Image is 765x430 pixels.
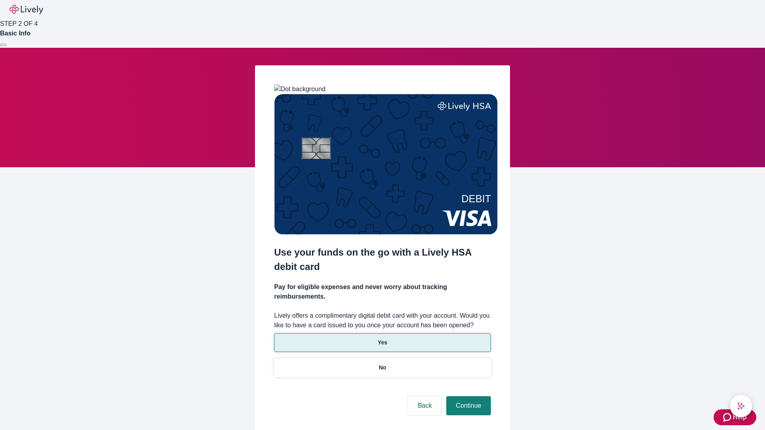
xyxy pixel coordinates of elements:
[274,282,491,301] h4: Pay for eligible expenses and never worry about tracking reimbursements.
[10,5,43,14] img: Lively
[274,311,491,330] label: Lively offers a complimentary digital debit card with your account. Would you like to have a card...
[737,402,745,410] svg: Lively AI Assistant
[408,396,441,415] button: Back
[274,94,498,235] img: Debit card
[723,412,733,422] svg: Zendesk support icon
[733,412,747,422] span: Help
[274,358,491,377] button: No
[274,245,491,274] h2: Use your funds on the go with a Lively HSA debit card
[730,395,752,417] button: chat
[274,333,491,352] button: Yes
[714,409,756,425] button: Zendesk support iconHelp
[446,396,491,415] button: Continue
[274,84,326,94] img: Dot background
[379,364,386,372] p: No
[378,338,387,347] p: Yes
